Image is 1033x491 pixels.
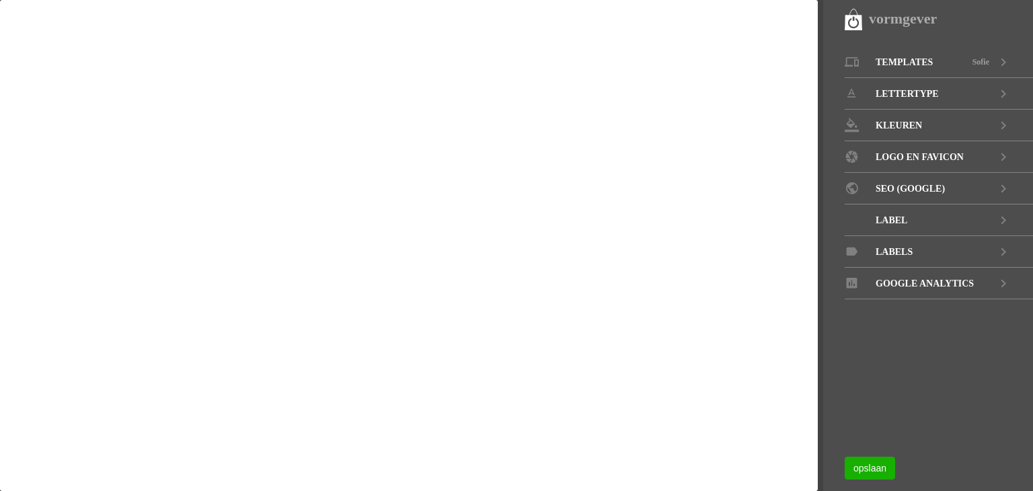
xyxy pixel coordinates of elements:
[972,46,989,78] span: Sofie
[876,268,974,299] span: GOOGLE ANALYTICS
[845,236,1033,268] a: LABELS
[845,457,895,480] a: opslaan
[845,78,1033,110] a: LETTERTYPE
[876,173,945,204] span: SEO (GOOGLE)
[876,78,939,110] span: LETTERTYPE
[845,141,1033,173] a: LOGO EN FAVICON
[845,173,1033,204] a: SEO (GOOGLE)
[845,110,1033,141] a: KLEUREN
[869,10,937,27] strong: vormgever
[876,110,922,141] span: KLEUREN
[845,268,1033,299] a: GOOGLE ANALYTICS
[876,46,933,78] span: Templates
[845,46,1033,78] a: Templates Sofie
[876,236,913,268] span: LABELS
[876,141,964,173] span: LOGO EN FAVICON
[876,204,907,236] span: Label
